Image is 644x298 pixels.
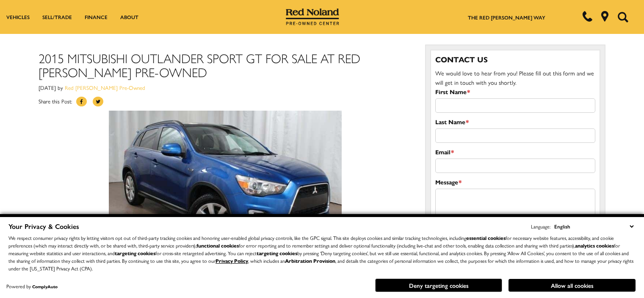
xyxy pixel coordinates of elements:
strong: Arbitration Provision [285,257,335,265]
button: Deny targeting cookies [375,279,502,292]
strong: targeting cookies [257,249,297,257]
label: First Name [435,87,470,96]
span: We would love to hear from you! Please fill out this form and we will get in touch with you shortly. [435,69,594,86]
a: ComplyAuto [32,284,58,290]
label: Last Name [435,117,469,126]
button: Allow all cookies [509,279,636,292]
label: Email [435,147,454,156]
a: Red [PERSON_NAME] Pre-Owned [65,84,145,92]
strong: essential cookies [466,234,506,242]
strong: targeting cookies [115,249,155,257]
a: Privacy Policy [216,257,248,265]
select: Language Select [552,222,636,231]
span: by [58,84,63,92]
div: Share this Post: [39,97,412,111]
button: Open the search field [614,0,631,33]
a: The Red [PERSON_NAME] Way [468,14,545,21]
label: Message [435,177,462,187]
p: We respect consumer privacy rights by letting visitors opt out of third-party tracking cookies an... [8,234,636,272]
h1: 2015 Mitsubishi Outlander Sport GT For Sale at Red [PERSON_NAME] Pre-Owned [39,51,412,79]
strong: functional cookies [196,242,239,249]
span: Your Privacy & Cookies [8,221,79,231]
div: Powered by [6,284,58,289]
a: Red Noland Pre-Owned [286,11,339,20]
img: Used 2015 Mitsubishi Outlander Sport GT [109,111,342,266]
img: Red Noland Pre-Owned [286,8,339,25]
strong: analytics cookies [575,242,614,249]
div: Language: [531,224,550,229]
h3: Contact Us [435,55,595,64]
span: [DATE] [39,84,56,92]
